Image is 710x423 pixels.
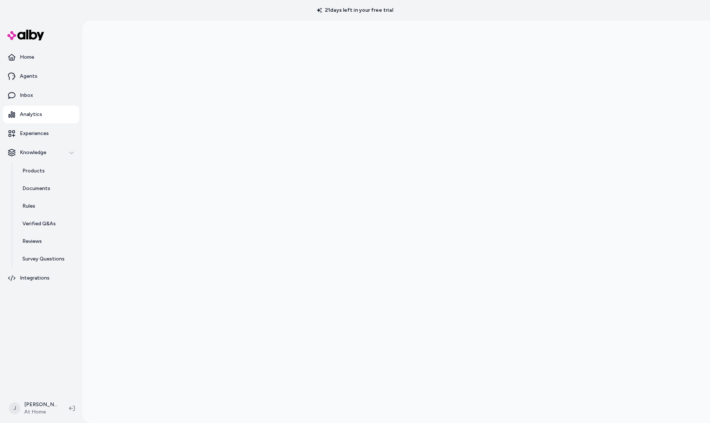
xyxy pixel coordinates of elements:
[22,167,45,175] p: Products
[24,408,57,416] span: At Home
[20,92,33,99] p: Inbox
[22,185,50,192] p: Documents
[9,402,21,414] span: J
[4,397,63,420] button: J[PERSON_NAME]At Home
[20,111,42,118] p: Analytics
[7,30,44,40] img: alby Logo
[24,401,57,408] p: [PERSON_NAME]
[312,7,398,14] p: 21 days left in your free trial
[22,203,35,210] p: Rules
[20,274,50,282] p: Integrations
[20,73,37,80] p: Agents
[3,48,79,66] a: Home
[20,54,34,61] p: Home
[3,125,79,142] a: Experiences
[15,180,79,197] a: Documents
[20,149,46,156] p: Knowledge
[3,144,79,161] button: Knowledge
[3,68,79,85] a: Agents
[22,238,42,245] p: Reviews
[15,215,79,233] a: Verified Q&As
[15,233,79,250] a: Reviews
[22,255,65,263] p: Survey Questions
[15,197,79,215] a: Rules
[15,250,79,268] a: Survey Questions
[20,130,49,137] p: Experiences
[3,269,79,287] a: Integrations
[22,220,56,227] p: Verified Q&As
[15,162,79,180] a: Products
[3,106,79,123] a: Analytics
[3,87,79,104] a: Inbox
